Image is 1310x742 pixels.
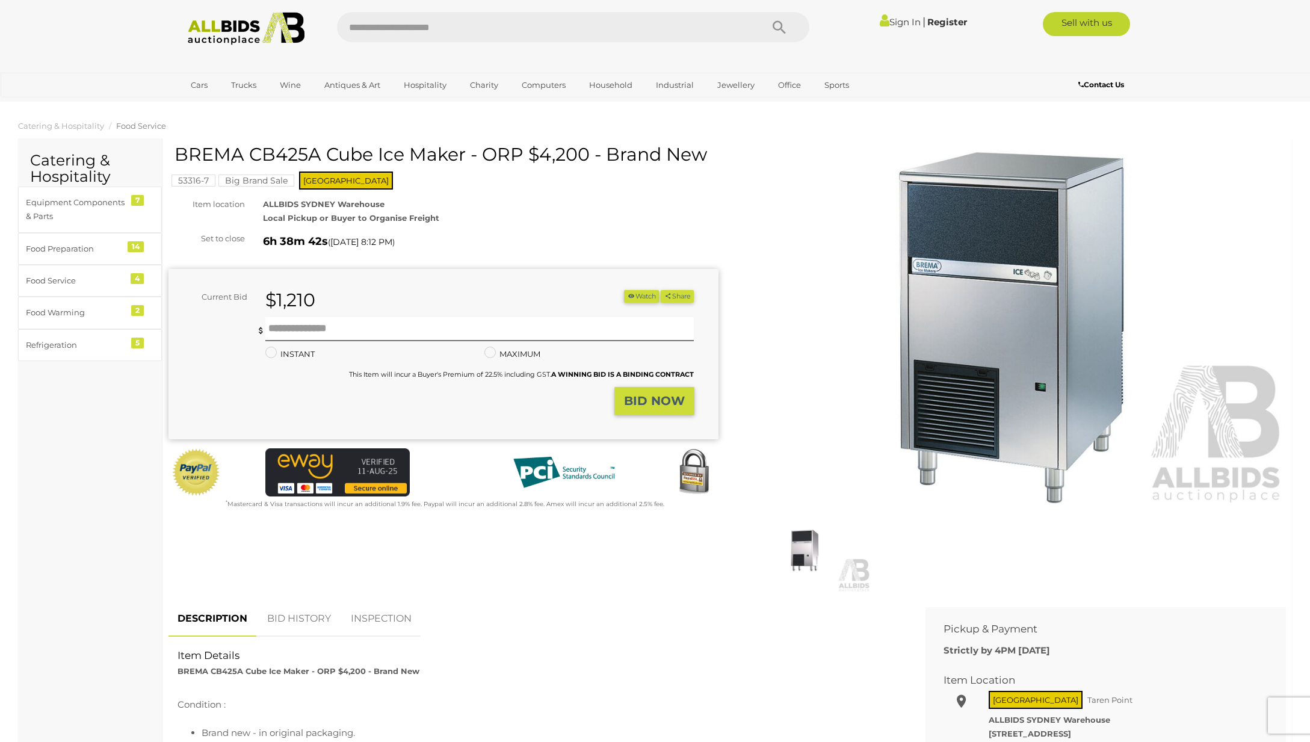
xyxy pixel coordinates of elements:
strong: $1,210 [265,289,315,311]
a: BID HISTORY [258,601,340,637]
a: Contact Us [1078,78,1127,91]
b: Strictly by 4PM [DATE] [944,645,1050,656]
a: Refrigeration 5 [18,329,162,361]
a: Equipment Components & Parts 7 [18,187,162,233]
a: DESCRIPTION [168,601,256,637]
a: Household [581,75,640,95]
p: Condition : [178,696,898,713]
img: Secured by Rapid SSL [670,448,718,496]
div: Current Bid [168,290,256,304]
strong: Local Pickup or Buyer to Organise Freight [263,213,439,223]
a: Food Service 4 [18,265,162,297]
img: Allbids.com.au [181,12,312,45]
a: Sell with us [1043,12,1130,36]
span: [GEOGRAPHIC_DATA] [299,172,393,190]
span: | [922,15,925,28]
h2: Item Details [178,650,898,661]
div: Refrigeration [26,338,125,352]
a: Food Service [116,121,166,131]
small: This Item will incur a Buyer's Premium of 22.5% including GST. [349,370,694,379]
div: Food Preparation [26,242,125,256]
button: Watch [624,290,659,303]
img: BREMA CB425A Cube Ice Maker - ORP $4,200 - Brand New [737,150,1287,505]
img: PCI DSS compliant [504,448,624,496]
div: 5 [131,338,144,348]
span: Taren Point [1084,692,1135,708]
strong: ALLBIDS SYDNEY Warehouse [989,715,1110,725]
div: 14 [128,241,144,252]
a: Hospitality [396,75,454,95]
small: Mastercard & Visa transactions will incur an additional 1.9% fee. Paypal will incur an additional... [226,500,664,508]
span: [DATE] 8:12 PM [330,237,392,247]
a: [GEOGRAPHIC_DATA] [183,95,284,115]
button: Search [749,12,809,42]
a: Food Warming 2 [18,297,162,329]
div: Item location [159,197,254,211]
a: Cars [183,75,215,95]
mark: 53316-7 [171,175,215,187]
div: 4 [131,273,144,284]
a: INSPECTION [342,601,421,637]
a: Antiques & Art [317,75,388,95]
button: BID NOW [614,387,694,415]
b: A WINNING BID IS A BINDING CONTRACT [551,370,694,379]
div: 2 [131,305,144,316]
a: Jewellery [709,75,762,95]
img: Official PayPal Seal [171,448,221,496]
li: Watch this item [624,290,659,303]
strong: [STREET_ADDRESS] [989,729,1071,738]
a: 53316-7 [171,176,215,185]
a: Big Brand Sale [218,176,294,185]
h1: BREMA CB425A Cube Ice Maker - ORP $4,200 - Brand New [175,144,715,164]
div: Food Warming [26,306,125,320]
a: Industrial [648,75,702,95]
li: Brand new - in original packaging. [202,725,898,741]
label: INSTANT [265,347,315,361]
img: BREMA CB425A Cube Ice Maker - ORP $4,200 - Brand New [740,508,871,593]
a: Sign In [880,16,921,28]
a: Sports [817,75,857,95]
span: [GEOGRAPHIC_DATA] [989,691,1083,709]
strong: 6h 38m 42s [263,235,328,248]
label: MAXIMUM [484,347,540,361]
button: Share [661,290,694,303]
a: Wine [272,75,309,95]
a: Register [927,16,967,28]
div: Set to close [159,232,254,246]
a: Trucks [223,75,264,95]
span: ( ) [328,237,395,247]
div: 7 [131,195,144,206]
b: Contact Us [1078,80,1124,89]
h2: Catering & Hospitality [30,152,150,185]
a: Catering & Hospitality [18,121,104,131]
strong: BID NOW [624,394,685,408]
div: Food Service [26,274,125,288]
a: Computers [514,75,573,95]
h2: Pickup & Payment [944,623,1250,635]
a: Office [770,75,809,95]
mark: Big Brand Sale [218,175,294,187]
strong: ALLBIDS SYDNEY Warehouse [263,199,385,209]
div: Equipment Components & Parts [26,196,125,224]
a: Charity [462,75,506,95]
img: eWAY Payment Gateway [265,448,410,496]
strong: BREMA CB425A Cube Ice Maker - ORP $4,200 - Brand New [178,666,419,676]
h2: Item Location [944,675,1250,686]
a: Food Preparation 14 [18,233,162,265]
